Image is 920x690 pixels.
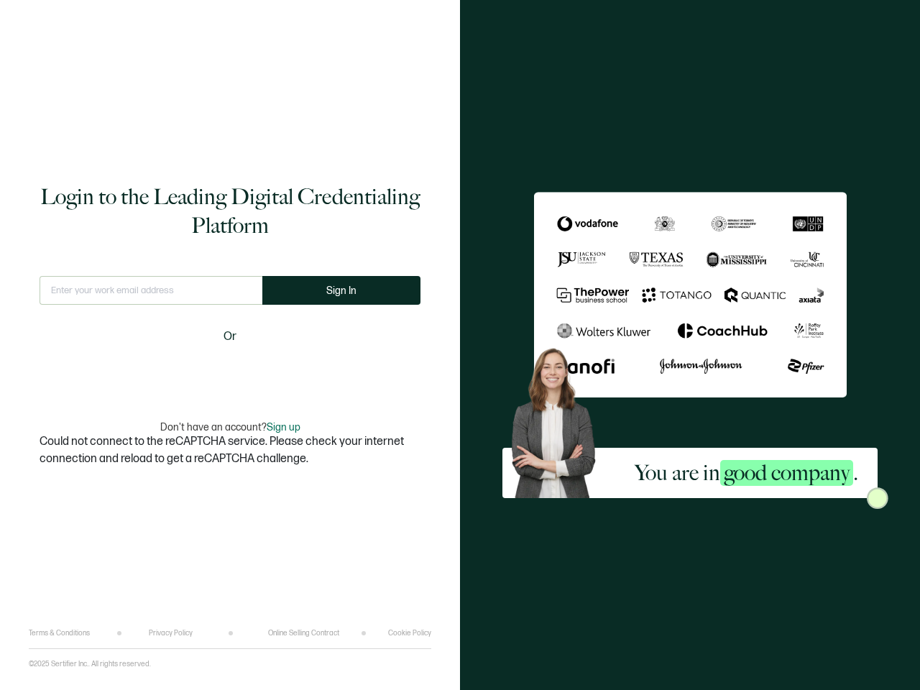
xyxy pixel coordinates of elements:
input: Enter your work email address [40,276,262,305]
span: Or [224,328,236,346]
img: Sertifier Login - You are in <span class="strong-h">good company</span>. Hero [502,341,615,499]
a: Privacy Policy [149,629,193,638]
span: Sign up [267,421,300,433]
p: Don't have an account? [160,421,300,433]
span: Sign In [326,285,356,296]
button: Sign In [262,276,420,305]
a: Terms & Conditions [29,629,90,638]
a: Cookie Policy [388,629,431,638]
p: ©2025 Sertifier Inc.. All rights reserved. [29,660,151,668]
h2: You are in . [635,459,858,487]
img: Sertifier Login - You are in <span class="strong-h">good company</span>. [534,192,847,398]
div: Could not connect to the reCAPTCHA service. Please check your internet connection and reload to g... [40,433,420,468]
a: Online Selling Contract [268,629,339,638]
h1: Login to the Leading Digital Credentialing Platform [40,183,420,240]
img: Sertifier Login [867,487,888,509]
span: good company [720,460,853,486]
iframe: Sign in with Google Button [140,355,320,387]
